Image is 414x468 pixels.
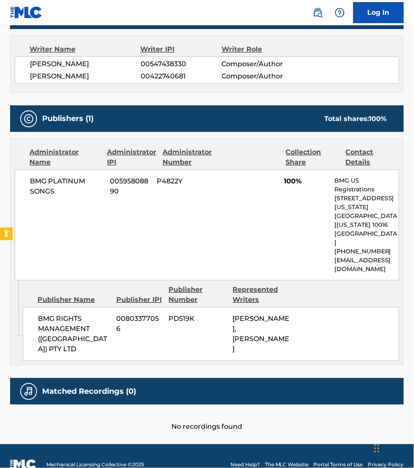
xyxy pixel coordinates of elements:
[168,285,226,305] div: Publisher Number
[107,147,156,167] div: Administrator IPI
[334,256,399,274] p: [EMAIL_ADDRESS][DOMAIN_NAME]
[30,71,141,81] span: [PERSON_NAME]
[286,147,339,167] div: Collection Share
[140,44,222,54] div: Writer IPI
[372,428,414,468] iframe: Chat Widget
[116,314,162,334] span: 00803377056
[325,114,387,124] div: Total shares:
[157,176,212,186] span: P4822Y
[29,147,101,167] div: Administrator Name
[38,314,110,354] span: BMG RIGHTS MANAGEMENT ([GEOGRAPHIC_DATA]) PTY LTD
[37,295,110,305] div: Publisher Name
[169,314,227,324] span: PD519K
[116,295,163,305] div: Publisher IPI
[310,4,326,21] a: Public Search
[29,44,140,54] div: Writer Name
[222,59,296,69] span: Composer/Author
[10,6,43,19] img: MLC Logo
[24,387,34,397] img: Matched Recordings
[374,436,379,461] div: Drag
[334,229,399,247] p: [GEOGRAPHIC_DATA]
[42,114,93,124] h5: Publishers (1)
[334,176,399,194] p: BMG US Registrations
[334,247,399,256] p: [PHONE_NUMBER]
[24,114,34,124] img: Publishers
[163,147,216,167] div: Administrator Number
[30,176,104,196] span: BMG PLATINUM SONGS
[284,176,328,186] span: 100%
[233,285,291,305] div: Represented Writers
[10,405,404,432] div: No recordings found
[141,59,222,69] span: 00547438330
[42,387,136,396] h5: Matched Recordings (0)
[222,44,296,54] div: Writer Role
[313,8,323,18] img: search
[335,8,345,18] img: help
[331,4,348,21] div: Help
[222,71,296,81] span: Composer/Author
[346,147,399,167] div: Contact Details
[353,2,404,23] a: Log In
[233,315,290,353] span: [PERSON_NAME], [PERSON_NAME]
[334,203,399,229] p: [US_STATE][GEOGRAPHIC_DATA][US_STATE] 10016
[30,59,141,69] span: [PERSON_NAME]
[334,194,399,203] p: [STREET_ADDRESS]
[141,71,222,81] span: 00422740681
[369,115,387,123] span: 100 %
[110,176,150,196] span: 00595808890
